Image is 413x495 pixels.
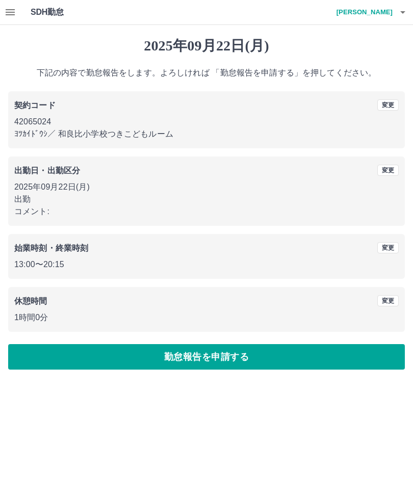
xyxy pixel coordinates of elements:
h1: 2025年09月22日(月) [8,37,405,55]
button: 変更 [377,295,399,306]
button: 勤怠報告を申請する [8,344,405,370]
b: 出勤日・出勤区分 [14,166,80,175]
p: 下記の内容で勤怠報告をします。よろしければ 「勤怠報告を申請する」を押してください。 [8,67,405,79]
p: 1時間0分 [14,311,399,324]
b: 契約コード [14,101,56,110]
b: 始業時刻・終業時刻 [14,244,88,252]
p: 42065024 [14,116,399,128]
p: コメント: [14,205,399,218]
p: ﾖﾂｶｲﾄﾞｳｼ ／ 和良比小学校つきこどもルーム [14,128,399,140]
p: 2025年09月22日(月) [14,181,399,193]
p: 出勤 [14,193,399,205]
button: 変更 [377,165,399,176]
button: 変更 [377,99,399,111]
b: 休憩時間 [14,297,47,305]
button: 変更 [377,242,399,253]
p: 13:00 〜 20:15 [14,258,399,271]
